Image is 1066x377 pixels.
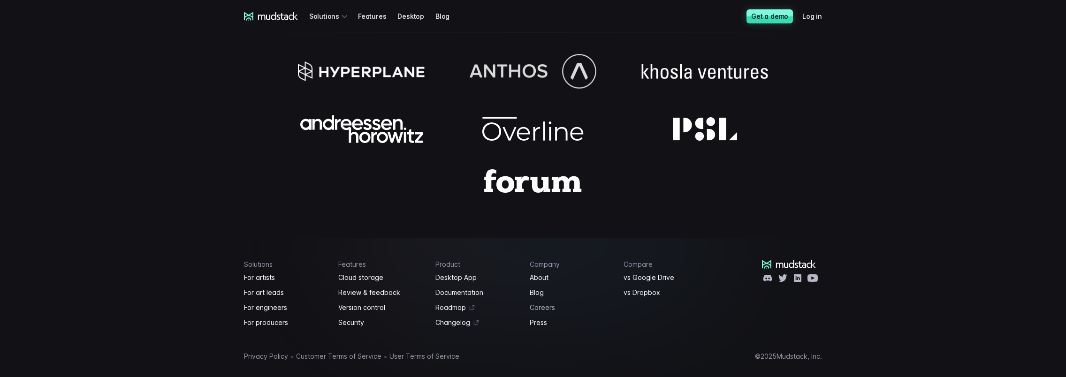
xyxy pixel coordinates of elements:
[435,272,518,283] a: Desktop App
[435,317,518,328] a: Changelog
[624,260,707,268] h4: Compare
[435,302,518,313] a: Roadmap
[296,351,381,362] a: Customer Terms of Service
[244,351,288,362] a: Privacy Policy
[624,272,707,283] a: vs Google Drive
[244,260,327,268] h4: Solutions
[290,352,294,361] span: •
[358,8,397,25] a: Features
[435,287,518,298] a: Documentation
[300,115,423,143] img: a16z logo
[383,352,388,361] span: •
[435,260,518,268] h4: Product
[244,317,327,328] a: For producers
[673,117,737,141] img: psl logo
[298,61,425,82] img: hyperplane logo
[641,64,768,79] img: khosla logo
[338,317,425,328] a: Security
[530,317,613,328] a: Press
[244,12,298,21] a: mudstack logo
[244,287,327,298] a: For art leads
[624,287,707,298] a: vs Dropbox
[530,260,613,268] h4: Company
[338,287,425,298] a: Review & feedback
[484,169,582,193] img: forum logo
[530,302,613,313] a: Careers
[530,272,613,283] a: About
[338,272,425,283] a: Cloud storage
[482,117,584,141] img: overline logo
[244,302,327,313] a: For engineers
[802,8,833,25] a: Log in
[755,353,822,360] div: © 2025 Mudstack, Inc.
[746,9,793,23] a: Get a demo
[470,54,596,89] img: anthos logo
[762,260,816,269] a: mudstack logo
[244,272,327,283] a: For artists
[309,8,350,25] div: Solutions
[389,351,459,362] a: User Terms of Service
[338,302,425,313] a: Version control
[338,260,425,268] h4: Features
[530,287,613,298] a: Blog
[397,8,435,25] a: Desktop
[435,8,461,25] a: Blog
